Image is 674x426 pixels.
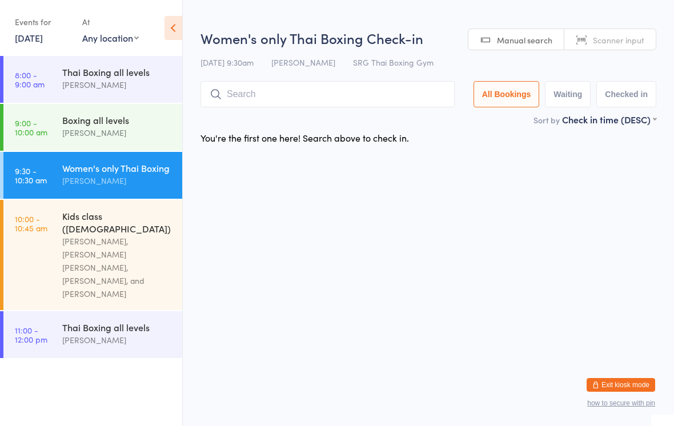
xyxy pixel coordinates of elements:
[545,81,591,107] button: Waiting
[62,235,172,300] div: [PERSON_NAME], [PERSON_NAME] [PERSON_NAME], [PERSON_NAME], and [PERSON_NAME]
[533,114,560,126] label: Sort by
[62,333,172,347] div: [PERSON_NAME]
[62,321,172,333] div: Thai Boxing all levels
[15,325,47,344] time: 11:00 - 12:00 pm
[3,200,182,310] a: 10:00 -10:45 amKids class ([DEMOGRAPHIC_DATA])[PERSON_NAME], [PERSON_NAME] [PERSON_NAME], [PERSON...
[271,57,335,68] span: [PERSON_NAME]
[62,210,172,235] div: Kids class ([DEMOGRAPHIC_DATA])
[596,81,656,107] button: Checked in
[62,162,172,174] div: Women's only Thai Boxing
[62,78,172,91] div: [PERSON_NAME]
[3,311,182,358] a: 11:00 -12:00 pmThai Boxing all levels[PERSON_NAME]
[3,152,182,199] a: 9:30 -10:30 amWomen's only Thai Boxing[PERSON_NAME]
[3,56,182,103] a: 8:00 -9:00 amThai Boxing all levels[PERSON_NAME]
[82,31,139,44] div: Any location
[593,34,644,46] span: Scanner input
[62,174,172,187] div: [PERSON_NAME]
[200,131,409,144] div: You're the first one here! Search above to check in.
[62,66,172,78] div: Thai Boxing all levels
[15,70,45,89] time: 8:00 - 9:00 am
[200,29,656,47] h2: Women's only Thai Boxing Check-in
[587,399,655,407] button: how to secure with pin
[353,57,434,68] span: SRG Thai Boxing Gym
[82,13,139,31] div: At
[497,34,552,46] span: Manual search
[15,13,71,31] div: Events for
[474,81,540,107] button: All Bookings
[3,104,182,151] a: 9:00 -10:00 amBoxing all levels[PERSON_NAME]
[587,378,655,392] button: Exit kiosk mode
[15,31,43,44] a: [DATE]
[15,166,47,184] time: 9:30 - 10:30 am
[200,57,254,68] span: [DATE] 9:30am
[562,113,656,126] div: Check in time (DESC)
[62,114,172,126] div: Boxing all levels
[15,118,47,136] time: 9:00 - 10:00 am
[15,214,47,232] time: 10:00 - 10:45 am
[62,126,172,139] div: [PERSON_NAME]
[200,81,455,107] input: Search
